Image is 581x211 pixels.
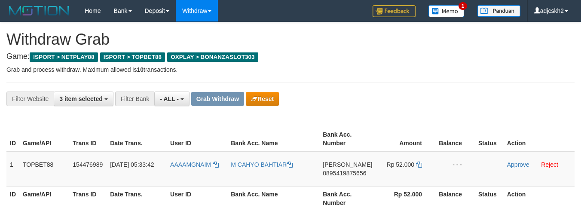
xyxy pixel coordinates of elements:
[435,186,475,211] th: Balance
[323,170,366,177] span: Copy 0895419875656 to clipboard
[6,31,575,48] h1: Withdraw Grab
[170,161,219,168] a: AAAAMGNAIM
[323,161,372,168] span: [PERSON_NAME]
[154,92,189,106] button: - ALL -
[319,127,376,151] th: Bank Acc. Number
[373,5,416,17] img: Feedback.jpg
[137,66,144,73] strong: 10
[19,127,69,151] th: Game/API
[6,127,19,151] th: ID
[110,161,154,168] span: [DATE] 05:33:42
[246,92,279,106] button: Reset
[507,161,529,168] a: Approve
[54,92,113,106] button: 3 item selected
[504,127,575,151] th: Action
[376,127,435,151] th: Amount
[69,186,107,211] th: Trans ID
[6,92,54,106] div: Filter Website
[6,151,19,187] td: 1
[6,4,72,17] img: MOTION_logo.png
[6,52,575,61] h4: Game:
[428,5,465,17] img: Button%20Memo.svg
[19,186,69,211] th: Game/API
[459,2,468,10] span: 1
[167,52,258,62] span: OXPLAY > BONANZASLOT303
[69,127,107,151] th: Trans ID
[170,161,211,168] span: AAAAMGNAIM
[477,5,520,17] img: panduan.png
[107,186,167,211] th: Date Trans.
[435,127,475,151] th: Balance
[227,186,319,211] th: Bank Acc. Name
[191,92,244,106] button: Grab Withdraw
[115,92,155,106] div: Filter Bank
[160,95,179,102] span: - ALL -
[475,186,504,211] th: Status
[107,127,167,151] th: Date Trans.
[319,186,376,211] th: Bank Acc. Number
[6,186,19,211] th: ID
[475,127,504,151] th: Status
[231,161,293,168] a: M CAHYO BAHTIAR
[167,127,227,151] th: User ID
[435,151,475,187] td: - - -
[504,186,575,211] th: Action
[59,95,102,102] span: 3 item selected
[167,186,227,211] th: User ID
[73,161,103,168] span: 154476989
[387,161,415,168] span: Rp 52.000
[100,52,165,62] span: ISPORT > TOPBET88
[6,65,575,74] p: Grab and process withdraw. Maximum allowed is transactions.
[30,52,98,62] span: ISPORT > NETPLAY88
[376,186,435,211] th: Rp 52.000
[227,127,319,151] th: Bank Acc. Name
[19,151,69,187] td: TOPBET88
[416,161,422,168] a: Copy 52000 to clipboard
[541,161,558,168] a: Reject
